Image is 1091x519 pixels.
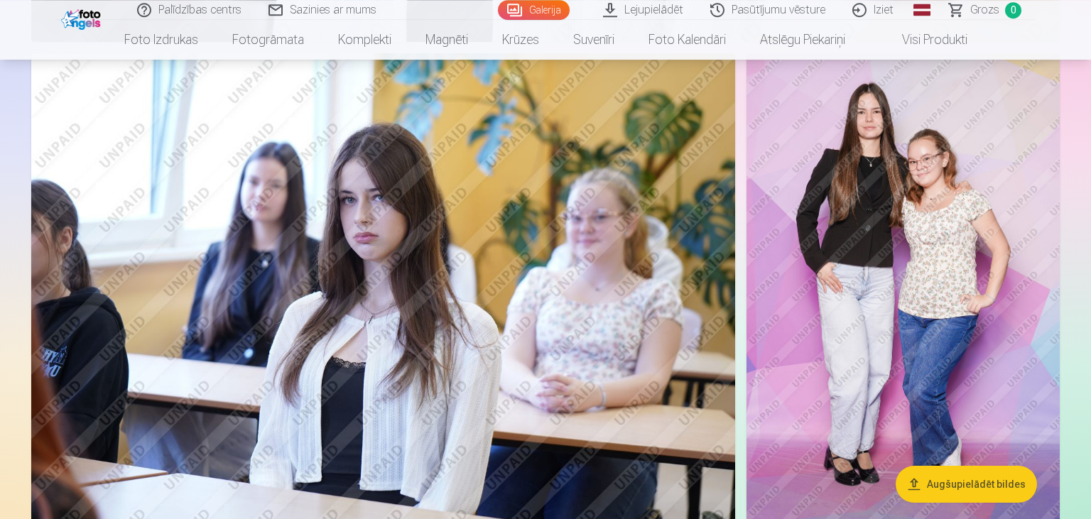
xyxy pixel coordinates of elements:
button: Augšupielādēt bildes [896,465,1037,502]
a: Foto izdrukas [107,20,215,60]
a: Suvenīri [556,20,631,60]
a: Atslēgu piekariņi [743,20,862,60]
a: Foto kalendāri [631,20,743,60]
img: /fa1 [61,6,104,30]
span: 0 [1005,2,1021,18]
a: Visi produkti [862,20,984,60]
a: Magnēti [408,20,485,60]
span: Grozs [970,1,999,18]
a: Fotogrāmata [215,20,321,60]
a: Krūzes [485,20,556,60]
a: Komplekti [321,20,408,60]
